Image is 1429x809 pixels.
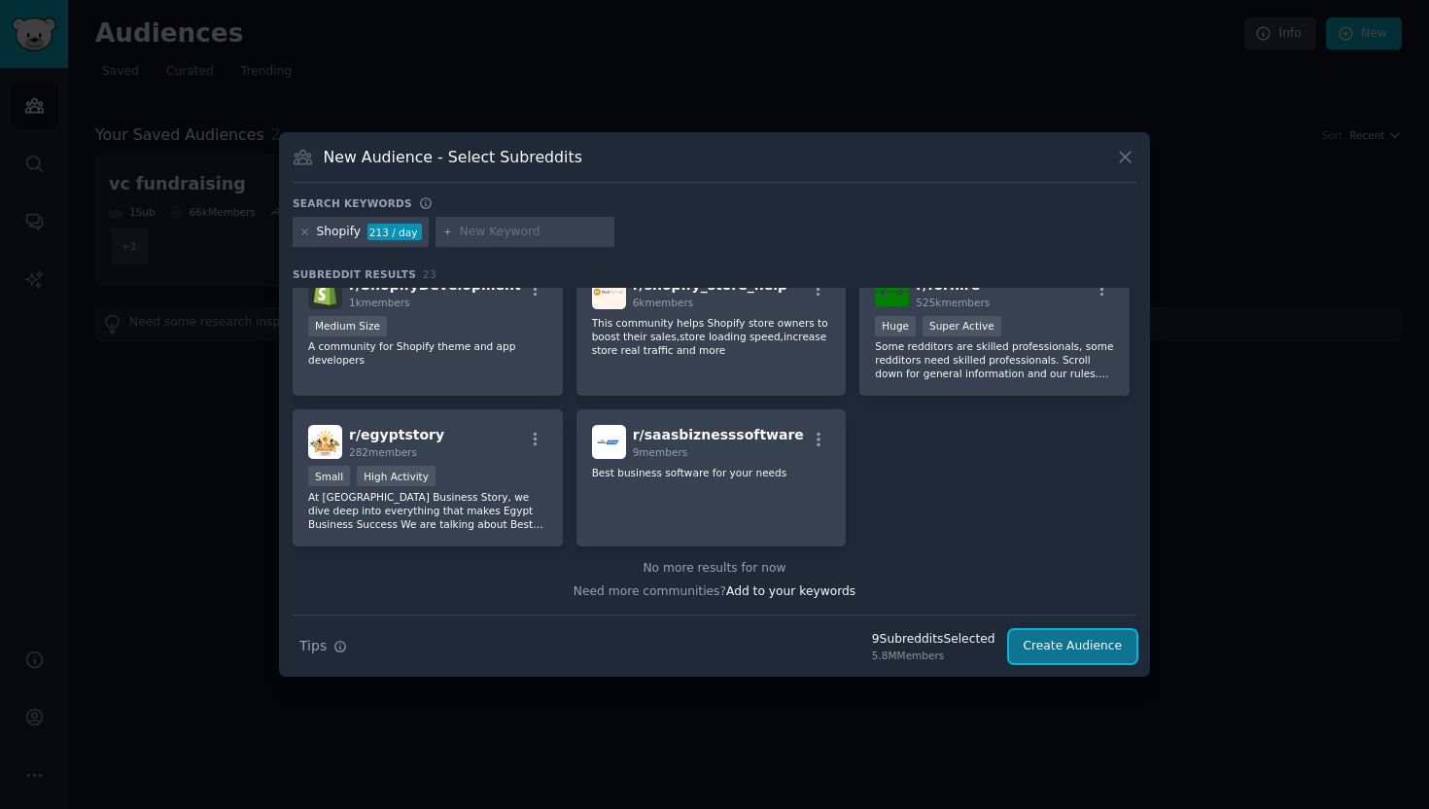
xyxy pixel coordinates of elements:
h3: New Audience - Select Subreddits [324,147,582,167]
span: 1k members [349,297,410,308]
div: Super Active [923,316,1001,336]
span: r/ egyptstory [349,427,444,442]
div: 213 / day [367,224,422,241]
button: Tips [293,629,354,663]
button: Create Audience [1009,630,1137,663]
span: 282 members [349,446,417,458]
p: At [GEOGRAPHIC_DATA] Business Story, we dive deep into everything that makes Egypt Business Succe... [308,490,547,531]
img: forhire [875,275,909,309]
div: Huge [875,316,916,336]
input: New Keyword [460,224,608,241]
img: ShopifyDevelopment [308,275,342,309]
p: This community helps Shopify store owners to boost their sales,store loading speed,increase store... [592,316,831,357]
span: r/ saasbiznesssoftware [633,427,804,442]
img: saasbiznesssoftware [592,425,626,459]
p: Some redditors are skilled professionals, some redditors need skilled professionals. Scroll down ... [875,339,1114,380]
div: 9 Subreddit s Selected [872,631,995,649]
div: Shopify [317,224,362,241]
div: Small [308,466,350,486]
img: shopify_store_help [592,275,626,309]
span: 525k members [916,297,990,308]
div: No more results for now [293,560,1136,578]
span: 6k members [633,297,694,308]
div: High Activity [357,466,436,486]
img: egyptstory [308,425,342,459]
div: 5.8M Members [872,649,995,662]
div: Medium Size [308,316,387,336]
p: A community for Shopify theme and app developers [308,339,547,367]
span: Subreddit Results [293,267,416,281]
div: Need more communities? [293,577,1136,601]
span: 9 members [633,446,688,458]
p: Best business software for your needs [592,466,831,479]
span: Add to your keywords [726,584,855,598]
span: Tips [299,636,327,656]
span: 23 [423,268,436,280]
h3: Search keywords [293,196,412,210]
